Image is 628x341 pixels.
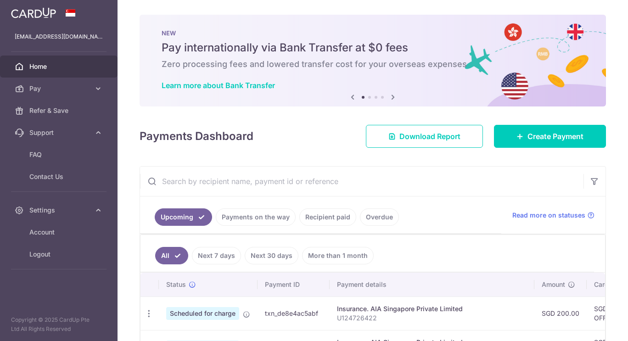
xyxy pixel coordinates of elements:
[337,304,527,313] div: Insurance. AIA Singapore Private Limited
[166,307,239,320] span: Scheduled for charge
[29,172,90,181] span: Contact Us
[162,29,584,37] p: NEW
[366,125,483,148] a: Download Report
[29,250,90,259] span: Logout
[330,273,534,296] th: Payment details
[360,208,399,226] a: Overdue
[302,247,374,264] a: More than 1 month
[299,208,356,226] a: Recipient paid
[155,247,188,264] a: All
[162,81,275,90] a: Learn more about Bank Transfer
[192,247,241,264] a: Next 7 days
[140,15,606,106] img: Bank transfer banner
[456,78,628,341] iframe: Find more information here
[29,206,90,215] span: Settings
[162,40,584,55] h5: Pay internationally via Bank Transfer at $0 fees
[216,208,296,226] a: Payments on the way
[140,128,253,145] h4: Payments Dashboard
[162,59,584,70] h6: Zero processing fees and lowered transfer cost for your overseas expenses
[29,84,90,93] span: Pay
[245,247,298,264] a: Next 30 days
[11,7,56,18] img: CardUp
[15,32,103,41] p: [EMAIL_ADDRESS][DOMAIN_NAME]
[399,131,460,142] span: Download Report
[29,128,90,137] span: Support
[29,150,90,159] span: FAQ
[29,62,90,71] span: Home
[29,106,90,115] span: Refer & Save
[258,273,330,296] th: Payment ID
[140,167,583,196] input: Search by recipient name, payment id or reference
[29,228,90,237] span: Account
[258,296,330,330] td: txn_de8e4ac5abf
[337,313,527,323] p: U124726422
[155,208,212,226] a: Upcoming
[166,280,186,289] span: Status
